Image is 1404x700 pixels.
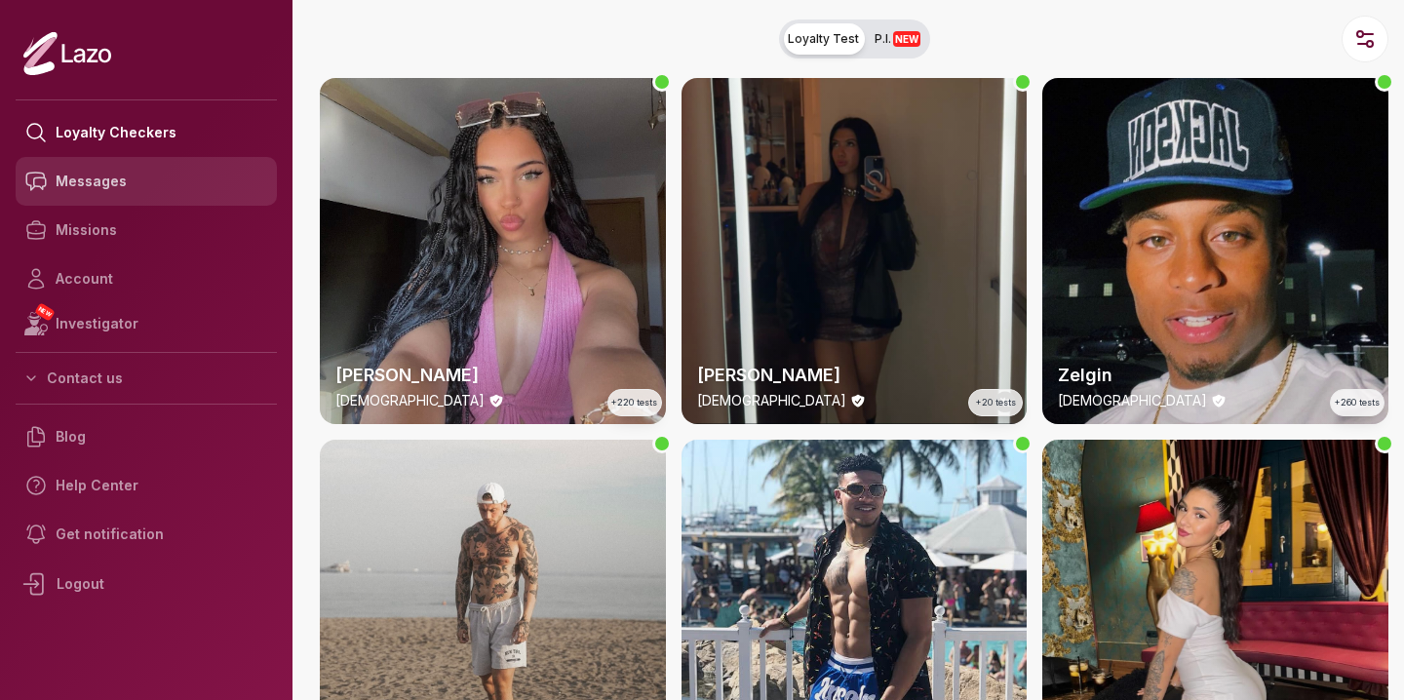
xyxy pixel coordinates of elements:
h2: Zelgin [1058,362,1373,389]
button: Contact us [16,361,277,396]
span: P.I. [875,31,920,47]
div: Logout [16,559,277,609]
a: thumbcheckerZelgin[DEMOGRAPHIC_DATA]+260 tests [1042,78,1388,424]
p: [DEMOGRAPHIC_DATA] [335,391,485,410]
a: Missions [16,206,277,254]
a: Help Center [16,461,277,510]
a: Blog [16,412,277,461]
span: +220 tests [611,396,657,409]
img: checker [1042,78,1388,424]
span: +260 tests [1335,396,1380,409]
h2: [PERSON_NAME] [697,362,1012,389]
a: NEWInvestigator [16,303,277,344]
a: thumbchecker[PERSON_NAME][DEMOGRAPHIC_DATA]+220 tests [320,78,666,424]
span: NEW [34,302,56,322]
h2: [PERSON_NAME] [335,362,650,389]
span: +20 tests [976,396,1016,409]
span: Loyalty Test [788,31,859,47]
img: checker [320,78,666,424]
span: NEW [893,31,920,47]
img: checker [682,78,1028,424]
a: thumbchecker[PERSON_NAME][DEMOGRAPHIC_DATA]+20 tests [682,78,1028,424]
a: Account [16,254,277,303]
a: Loyalty Checkers [16,108,277,157]
a: Messages [16,157,277,206]
p: [DEMOGRAPHIC_DATA] [1058,391,1207,410]
a: Get notification [16,510,277,559]
p: [DEMOGRAPHIC_DATA] [697,391,846,410]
